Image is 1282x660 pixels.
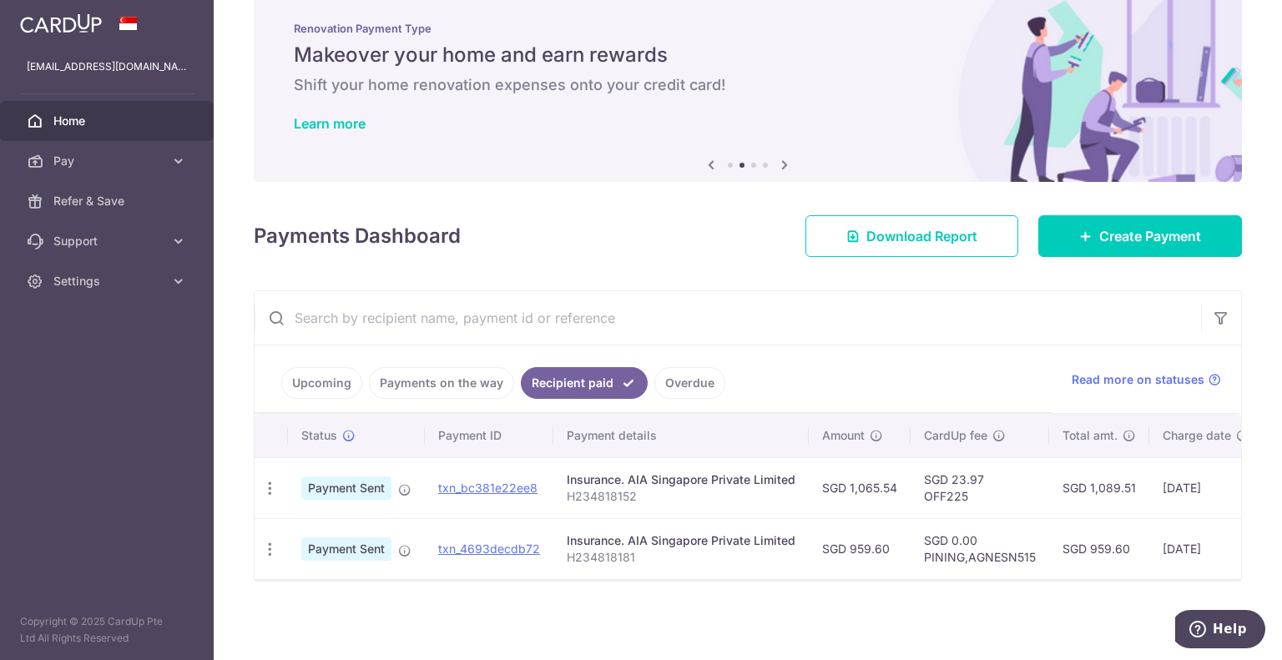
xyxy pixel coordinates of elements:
[53,193,164,209] span: Refer & Save
[1049,518,1149,579] td: SGD 959.60
[911,518,1049,579] td: SGD 0.00 PINING,AGNESN515
[1175,610,1265,652] iframe: Opens a widget where you can find more information
[294,115,366,132] a: Learn more
[255,291,1201,345] input: Search by recipient name, payment id or reference
[1149,457,1263,518] td: [DATE]
[1149,518,1263,579] td: [DATE]
[369,367,514,399] a: Payments on the way
[809,457,911,518] td: SGD 1,065.54
[301,476,391,500] span: Payment Sent
[294,42,1202,68] h5: Makeover your home and earn rewards
[53,113,164,129] span: Home
[294,22,1202,35] p: Renovation Payment Type
[53,153,164,169] span: Pay
[438,542,540,556] a: txn_4693decdb72
[1072,371,1221,388] a: Read more on statuses
[301,537,391,561] span: Payment Sent
[805,215,1018,257] a: Download Report
[27,58,187,75] p: [EMAIL_ADDRESS][DOMAIN_NAME]
[301,427,337,444] span: Status
[1099,226,1201,246] span: Create Payment
[438,481,538,495] a: txn_bc381e22ee8
[654,367,725,399] a: Overdue
[924,427,987,444] span: CardUp fee
[1163,427,1231,444] span: Charge date
[1049,457,1149,518] td: SGD 1,089.51
[911,457,1049,518] td: SGD 23.97 OFF225
[567,532,795,549] div: Insurance. AIA Singapore Private Limited
[53,273,164,290] span: Settings
[521,367,648,399] a: Recipient paid
[567,471,795,488] div: Insurance. AIA Singapore Private Limited
[294,75,1202,95] h6: Shift your home renovation expenses onto your credit card!
[254,221,461,251] h4: Payments Dashboard
[1062,427,1118,444] span: Total amt.
[1072,371,1204,388] span: Read more on statuses
[425,414,553,457] th: Payment ID
[281,367,362,399] a: Upcoming
[809,518,911,579] td: SGD 959.60
[20,13,102,33] img: CardUp
[822,427,865,444] span: Amount
[567,549,795,566] p: H234818181
[1038,215,1242,257] a: Create Payment
[567,488,795,505] p: H234818152
[553,414,809,457] th: Payment details
[866,226,977,246] span: Download Report
[53,233,164,249] span: Support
